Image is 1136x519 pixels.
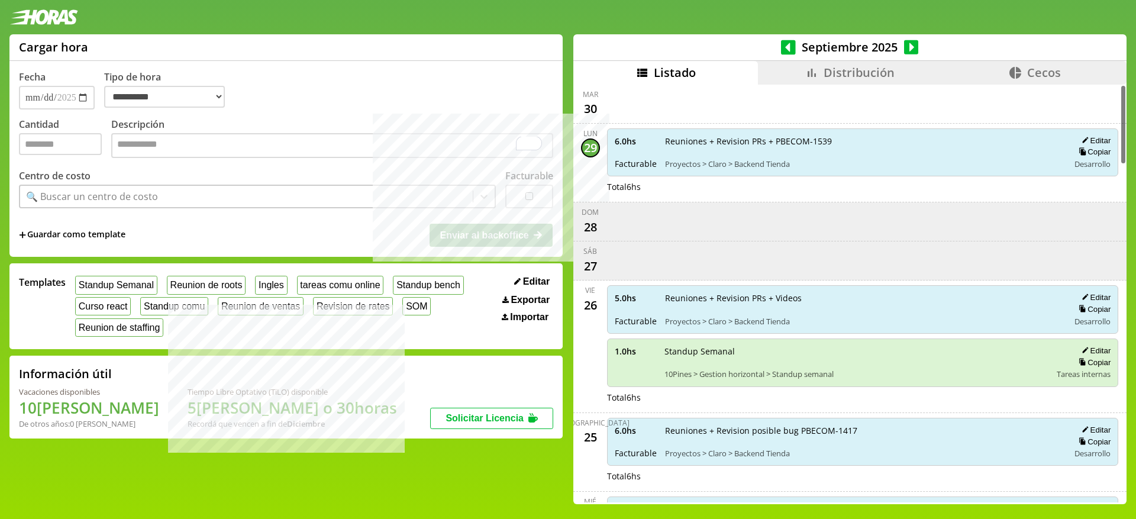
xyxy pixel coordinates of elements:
[505,169,553,182] label: Facturable
[1057,369,1111,379] span: Tareas internas
[665,136,1061,147] span: Reuniones + Revision PRs + PBECOM-1539
[19,228,26,241] span: +
[583,246,597,256] div: sáb
[19,228,125,241] span: +Guardar como template
[104,86,225,108] select: Tipo de hora
[1075,147,1111,157] button: Copiar
[9,9,78,25] img: logotipo
[581,217,600,236] div: 28
[19,118,111,161] label: Cantidad
[218,297,304,315] button: Reunion de ventas
[615,315,657,327] span: Facturable
[824,65,895,80] span: Distribución
[1078,346,1111,356] button: Editar
[583,128,598,138] div: lun
[581,138,600,157] div: 29
[499,294,553,306] button: Exportar
[313,297,393,315] button: Revision de rates
[111,118,553,161] label: Descripción
[511,276,553,288] button: Editar
[26,190,158,203] div: 🔍 Buscar un centro de costo
[393,276,463,294] button: Standup bench
[665,159,1061,169] span: Proyectos > Claro > Backend Tienda
[615,425,657,436] span: 6.0 hs
[1074,316,1111,327] span: Desarrollo
[19,169,91,182] label: Centro de costo
[551,418,630,428] div: [DEMOGRAPHIC_DATA]
[584,497,596,507] div: mié
[615,346,656,357] span: 1.0 hs
[1074,159,1111,169] span: Desarrollo
[188,418,397,429] div: Recordá que vencen a fin de
[188,397,397,418] h1: 5 [PERSON_NAME] o 30 horas
[19,397,159,418] h1: 10 [PERSON_NAME]
[523,276,550,287] span: Editar
[796,39,904,55] span: Septiembre 2025
[75,276,157,294] button: Standup Semanal
[615,158,657,169] span: Facturable
[297,276,384,294] button: tareas comu online
[665,448,1061,459] span: Proyectos > Claro > Backend Tienda
[510,312,548,323] span: Importar
[19,39,88,55] h1: Cargar hora
[665,425,1061,436] span: Reuniones + Revision posible bug PBECOM-1417
[665,292,1061,304] span: Reuniones + Revision PRs + Videos
[1075,437,1111,447] button: Copiar
[573,85,1127,502] div: scrollable content
[607,181,1119,192] div: Total 6 hs
[665,316,1061,327] span: Proyectos > Claro > Backend Tienda
[75,297,131,315] button: Curso react
[1027,65,1061,80] span: Cecos
[607,470,1119,482] div: Total 6 hs
[615,447,657,459] span: Facturable
[511,295,550,305] span: Exportar
[287,418,325,429] b: Diciembre
[104,70,234,109] label: Tipo de hora
[581,295,600,314] div: 26
[581,99,600,118] div: 30
[1078,136,1111,146] button: Editar
[19,276,66,289] span: Templates
[19,133,102,155] input: Cantidad
[1075,357,1111,368] button: Copiar
[167,276,246,294] button: Reunion de roots
[607,392,1119,403] div: Total 6 hs
[581,256,600,275] div: 27
[19,70,46,83] label: Fecha
[654,65,696,80] span: Listado
[664,369,1049,379] span: 10Pines > Gestion horizontal > Standup semanal
[583,89,598,99] div: mar
[19,418,159,429] div: De otros años: 0 [PERSON_NAME]
[402,297,431,315] button: SOM
[581,428,600,447] div: 25
[615,136,657,147] span: 6.0 hs
[430,408,553,429] button: Solicitar Licencia
[188,386,397,397] div: Tiempo Libre Optativo (TiLO) disponible
[1075,304,1111,314] button: Copiar
[111,133,553,158] textarea: To enrich screen reader interactions, please activate Accessibility in Grammarly extension settings
[140,297,208,315] button: Standup comu
[582,207,599,217] div: dom
[615,292,657,304] span: 5.0 hs
[664,346,1049,357] span: Standup Semanal
[19,366,112,382] h2: Información útil
[1074,448,1111,459] span: Desarrollo
[585,285,595,295] div: vie
[75,318,163,337] button: Reunion de staffing
[446,413,524,423] span: Solicitar Licencia
[19,386,159,397] div: Vacaciones disponibles
[1078,292,1111,302] button: Editar
[1078,425,1111,435] button: Editar
[255,276,287,294] button: Ingles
